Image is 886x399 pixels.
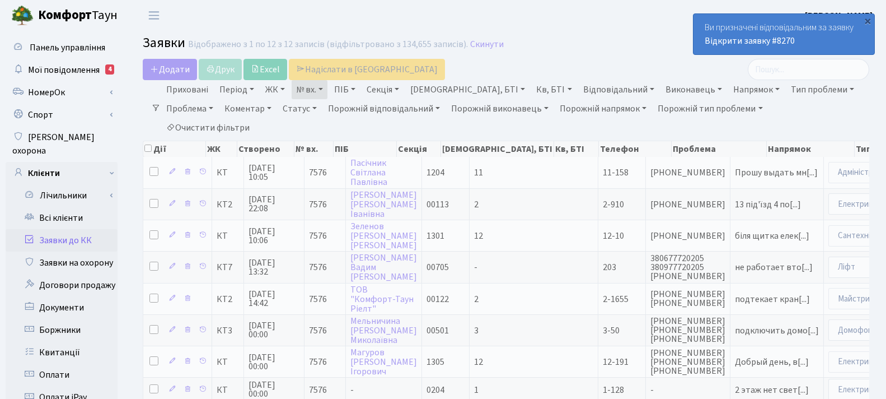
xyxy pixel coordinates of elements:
[309,198,327,211] span: 7576
[309,230,327,242] span: 7576
[13,184,118,207] a: Лічильники
[140,6,168,25] button: Переключити навігацію
[735,230,809,242] span: біля щитка елек[...]
[735,261,813,273] span: не работает вто[...]
[767,141,855,157] th: Напрямок
[426,198,449,211] span: 00113
[28,64,100,76] span: Мої повідомлення
[735,356,809,368] span: Добрый день, в[...]
[38,6,118,25] span: Таун
[143,141,206,157] th: Дії
[426,356,444,368] span: 1305
[294,141,334,157] th: № вх.
[735,198,801,211] span: 13 під'їзд 4 по[...]
[309,324,327,337] span: 7576
[30,41,105,54] span: Панель управління
[426,230,444,242] span: 1301
[217,263,239,272] span: КТ7
[603,293,629,305] span: 2-1655
[309,166,327,179] span: 7576
[6,36,118,59] a: Панель управління
[6,229,118,252] a: Заявки до КК
[474,261,477,273] span: -
[206,141,237,157] th: ЖК
[555,99,651,118] a: Порожній напрямок
[426,324,449,337] span: 00501
[350,284,414,315] a: ТОВ"Комфорт-ТаунРіелт"
[350,346,417,378] a: Магуров[PERSON_NAME]Ігорович
[217,168,239,177] span: КТ
[650,231,725,240] span: [PHONE_NUMBER]
[672,141,767,157] th: Проблема
[38,6,92,24] b: Комфорт
[350,315,417,346] a: Мельничина[PERSON_NAME]Миколаївна
[579,80,659,99] a: Відповідальний
[217,295,239,304] span: КТ2
[805,9,873,22] a: [PERSON_NAME]
[650,349,725,375] span: [PHONE_NUMBER] [PHONE_NUMBER] [PHONE_NUMBER]
[350,157,387,188] a: ПасічникСвітланаПавлівна
[650,200,725,209] span: [PHONE_NUMBER]
[249,321,299,339] span: [DATE] 00:00
[532,80,576,99] a: Кв, БТІ
[6,207,118,229] a: Всі клієнти
[217,386,239,395] span: КТ
[350,252,417,283] a: [PERSON_NAME]Вадим[PERSON_NAME]
[603,356,629,368] span: 12-191
[693,14,874,54] div: Ви призначені відповідальним за заявку
[162,99,218,118] a: Проблема
[474,384,479,396] span: 1
[105,64,114,75] div: 4
[334,141,397,157] th: ПІБ
[309,384,327,396] span: 7576
[735,166,818,179] span: Прошу выдать мн[...]
[220,99,276,118] a: Коментар
[249,290,299,308] span: [DATE] 14:42
[805,10,873,22] b: [PERSON_NAME]
[603,198,624,211] span: 2-910
[217,326,239,335] span: КТ3
[554,141,598,157] th: Кв, БТІ
[362,80,404,99] a: Секція
[249,353,299,371] span: [DATE] 00:00
[162,118,254,137] a: Очистити фільтри
[397,141,441,157] th: Секція
[11,4,34,27] img: logo.png
[441,141,554,157] th: [DEMOGRAPHIC_DATA], БТІ
[309,356,327,368] span: 7576
[426,261,449,273] span: 00705
[650,254,725,281] span: 380677720205 380977720205 [PHONE_NUMBER]
[6,126,118,162] a: [PERSON_NAME] охорона
[426,384,444,396] span: 0204
[650,317,725,344] span: [PHONE_NUMBER] [PHONE_NUMBER] [PHONE_NUMBER]
[650,168,725,177] span: [PHONE_NUMBER]
[705,35,795,47] a: Відкрити заявку #8270
[162,80,213,99] a: Приховані
[603,384,624,396] span: 1-128
[474,293,479,305] span: 2
[330,80,360,99] a: ПІБ
[6,364,118,386] a: Оплати
[350,189,417,220] a: [PERSON_NAME][PERSON_NAME]Іванівна
[474,324,479,337] span: 3
[309,261,327,273] span: 7576
[474,230,483,242] span: 12
[447,99,553,118] a: Порожній виконавець
[261,80,289,99] a: ЖК
[150,63,190,76] span: Додати
[426,293,449,305] span: 00122
[474,166,483,179] span: 11
[735,324,819,337] span: подключить домо[...]
[249,381,299,398] span: [DATE] 00:00
[6,296,118,319] a: Документи
[729,80,784,99] a: Напрямок
[650,290,725,308] span: [PHONE_NUMBER] [PHONE_NUMBER]
[143,33,185,53] span: Заявки
[748,59,869,80] input: Пошук...
[735,384,809,396] span: 2 этаж нет свет[...]
[243,59,287,80] a: Excel
[603,324,620,337] span: 3-50
[603,230,624,242] span: 12-10
[143,59,197,80] a: Додати
[249,164,299,182] span: [DATE] 10:05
